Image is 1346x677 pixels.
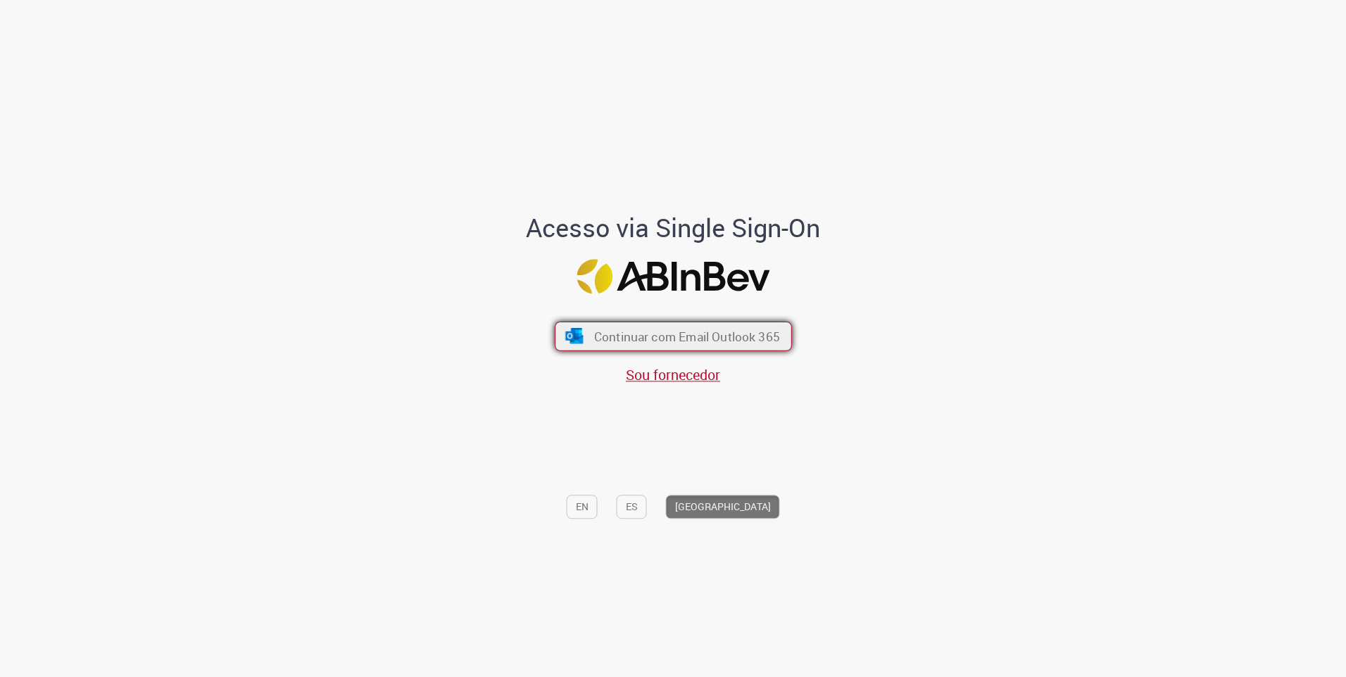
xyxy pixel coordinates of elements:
[666,495,780,519] button: [GEOGRAPHIC_DATA]
[593,328,779,344] span: Continuar com Email Outlook 365
[555,322,792,351] button: ícone Azure/Microsoft 360 Continuar com Email Outlook 365
[577,259,769,293] img: Logo ABInBev
[564,329,584,344] img: ícone Azure/Microsoft 360
[617,495,647,519] button: ES
[626,366,720,385] a: Sou fornecedor
[478,215,869,243] h1: Acesso via Single Sign-On
[567,495,598,519] button: EN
